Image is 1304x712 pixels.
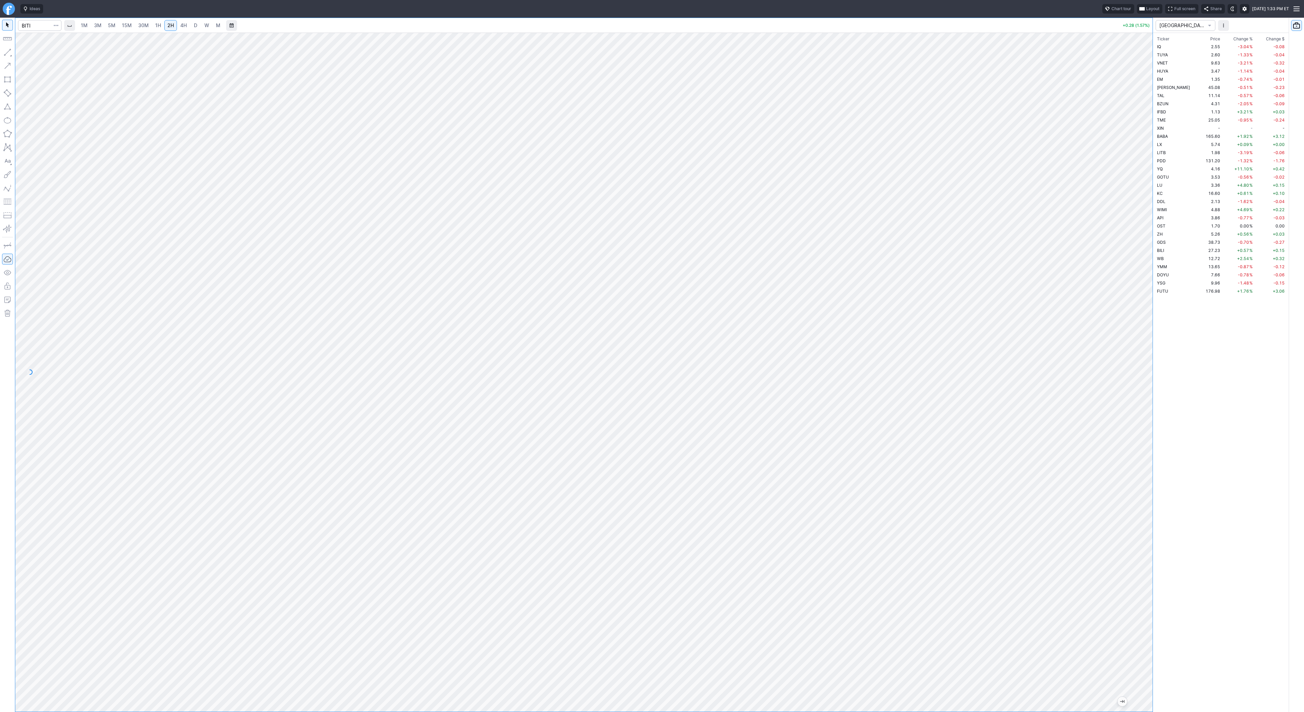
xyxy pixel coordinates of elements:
[1200,205,1222,214] td: 4.88
[180,22,187,28] span: 4H
[1249,207,1253,212] span: %
[1273,101,1285,106] span: -0.09
[1157,223,1165,229] span: OST
[1249,158,1253,163] span: %
[204,22,209,28] span: W
[1210,36,1220,42] div: Price
[51,20,61,31] button: Search
[1237,289,1249,294] span: +1.76
[1273,142,1285,147] span: 0.004900455474853516
[1249,240,1253,245] span: %
[1159,22,1205,29] span: [GEOGRAPHIC_DATA]
[1200,140,1222,148] td: 5.74
[1118,697,1127,706] button: Jump to the most recent bar
[1200,108,1222,116] td: 1.13
[1157,109,1166,114] span: IFBD
[2,308,13,319] button: Remove all autosaved drawings
[1238,69,1249,74] span: -1.14
[1249,175,1253,180] span: %
[1157,158,1166,163] span: PDD
[1157,52,1168,57] span: TUYA
[1273,215,1285,220] span: -0.03
[1237,232,1249,237] span: +0.56
[1249,223,1253,229] span: %
[1238,85,1249,90] span: -0.51
[1157,183,1162,188] span: LU
[1200,279,1222,287] td: 9.96
[1238,150,1249,155] span: -3.19
[1234,166,1249,171] span: +11.10
[1237,134,1249,139] span: +1.92
[78,20,91,31] a: 1M
[1157,60,1168,66] span: VNET
[1200,238,1222,246] td: 38.73
[1237,248,1249,253] span: +0.57
[1157,215,1163,220] span: API
[1200,51,1222,59] td: 2.60
[1249,101,1253,106] span: %
[1238,158,1249,163] span: -1.32
[108,22,115,28] span: 5M
[2,88,13,98] button: Rotated rectangle
[1157,93,1164,98] span: TAL
[1102,4,1134,14] button: Chart tour
[1237,183,1249,188] span: +4.80
[167,22,174,28] span: 2H
[1123,23,1150,28] p: +0.28 (1.57%)
[1238,215,1249,220] span: -0.77
[1238,117,1249,123] span: -0.95
[213,20,223,31] a: M
[1273,69,1285,74] span: -0.04
[1254,124,1286,132] td: -
[1249,150,1253,155] span: %
[2,156,13,166] button: Text
[164,20,177,31] a: 2H
[1249,199,1253,204] span: %
[1273,191,1285,196] span: +0.10
[1273,166,1285,171] span: +0.42
[1240,223,1249,229] span: 0.00
[1238,272,1249,277] span: -0.78
[2,142,13,153] button: XABCD
[1237,207,1249,212] span: +4.69
[1273,272,1285,277] span: -0.06
[1238,52,1249,57] span: -1.33
[1200,173,1222,181] td: 3.53
[1249,280,1253,286] span: %
[1157,134,1168,139] span: BABA
[1200,91,1222,99] td: 11.14
[2,169,13,180] button: Brush
[1157,166,1163,171] span: YQ
[1240,4,1249,14] button: Settings
[1157,117,1166,123] span: TME
[1273,77,1285,82] span: -0.01
[1157,207,1167,212] span: WIMI
[1238,93,1249,98] span: -0.57
[1273,60,1285,66] span: -0.32
[1200,83,1222,91] td: 45.08
[1273,289,1285,294] span: +3.06
[1238,77,1249,82] span: -0.74
[1249,109,1253,114] span: %
[1157,232,1163,237] span: ZH
[1249,142,1253,147] span: %
[1237,256,1249,261] span: +2.54
[1273,199,1285,204] span: -0.04
[81,22,88,28] span: 1M
[1200,75,1222,83] td: 1.35
[1201,4,1225,14] button: Share
[1238,175,1249,180] span: -0.56
[1157,69,1168,74] span: HUYA
[94,22,102,28] span: 3M
[2,281,13,292] button: Lock drawings
[155,22,161,28] span: 1H
[1237,109,1249,114] span: +3.21
[1249,85,1253,90] span: %
[2,47,13,58] button: Line
[2,196,13,207] button: Fibonacci retracements
[1266,36,1285,42] span: Change $
[1273,150,1285,155] span: -0.06
[1200,246,1222,254] td: 27.23
[1249,256,1253,261] span: %
[30,5,40,12] span: Ideas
